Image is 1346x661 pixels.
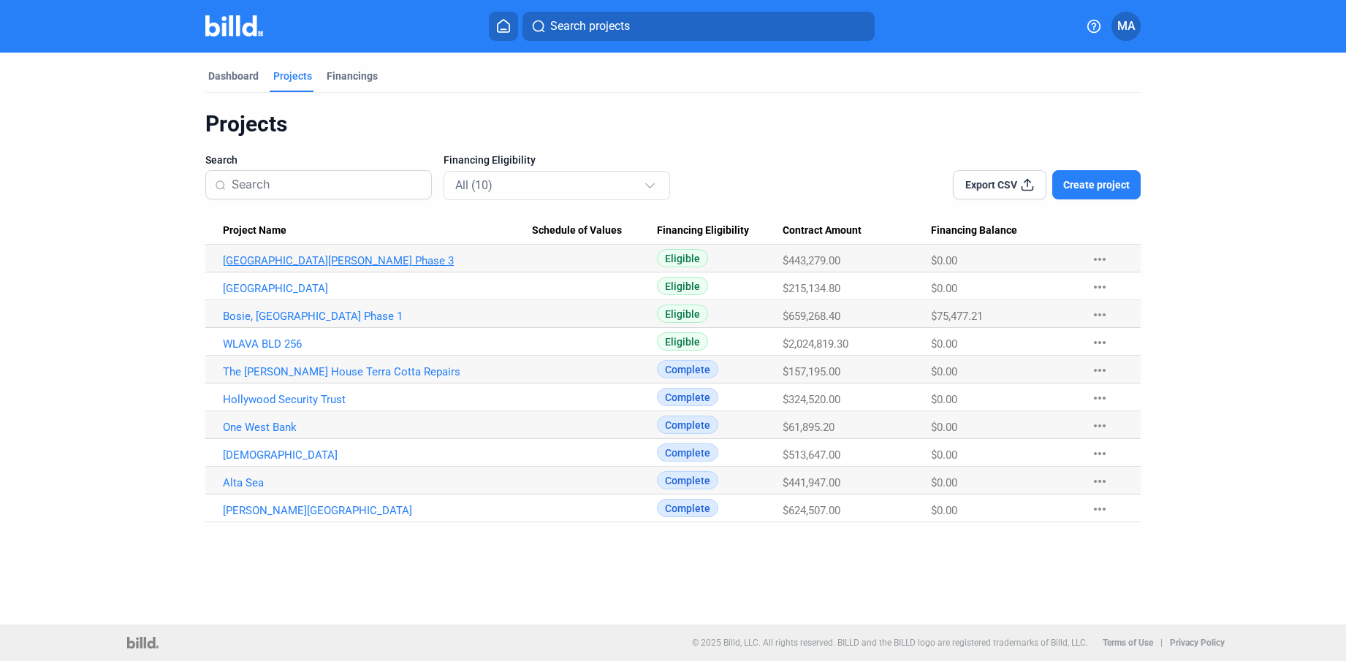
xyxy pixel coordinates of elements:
mat-icon: more_horiz [1091,500,1109,518]
input: Search [232,169,422,200]
div: Financing Balance [931,224,1076,237]
span: Create project [1063,177,1130,192]
span: $61,895.20 [783,421,834,434]
span: Search projects [550,18,630,35]
span: Eligible [657,277,708,295]
span: $659,268.40 [783,310,840,323]
span: $443,279.00 [783,254,840,267]
span: Financing Eligibility [444,153,536,167]
span: $0.00 [931,448,957,462]
a: One West Bank [223,421,532,434]
div: Contract Amount [783,224,931,237]
b: Terms of Use [1103,638,1153,648]
img: logo [127,637,159,649]
span: Financing Eligibility [657,224,749,237]
span: $75,477.21 [931,310,983,323]
mat-icon: more_horiz [1091,417,1109,435]
button: Export CSV [953,170,1046,199]
button: MA [1111,12,1141,41]
button: Search projects [522,12,875,41]
mat-icon: more_horiz [1091,278,1109,296]
div: Projects [273,69,312,83]
span: $441,947.00 [783,476,840,489]
div: Schedule of Values [532,224,657,237]
span: Eligible [657,305,708,323]
mat-icon: more_horiz [1091,334,1109,351]
a: [GEOGRAPHIC_DATA][PERSON_NAME] Phase 3 [223,254,532,267]
span: Complete [657,443,718,462]
div: Financing Eligibility [657,224,783,237]
span: $0.00 [931,421,957,434]
span: Eligible [657,249,708,267]
span: Export CSV [965,177,1017,192]
b: Privacy Policy [1170,638,1225,648]
span: Project Name [223,224,286,237]
span: Complete [657,499,718,517]
span: $0.00 [931,337,957,351]
span: Contract Amount [783,224,862,237]
span: $215,134.80 [783,282,840,295]
span: Search [205,153,237,167]
div: Project Name [223,224,532,237]
p: | [1160,638,1163,648]
mat-icon: more_horiz [1091,306,1109,324]
a: The [PERSON_NAME] House Terra Cotta Repairs [223,365,532,378]
span: $0.00 [931,365,957,378]
mat-icon: more_horiz [1091,251,1109,268]
mat-icon: more_horiz [1091,389,1109,407]
img: Billd Company Logo [205,15,263,37]
div: Projects [205,110,1141,138]
span: Eligible [657,332,708,351]
span: Complete [657,360,718,378]
span: $0.00 [931,476,957,489]
a: WLAVA BLD 256 [223,337,532,351]
span: Complete [657,388,718,406]
mat-select-trigger: All (10) [455,178,493,192]
span: $0.00 [931,504,957,517]
span: $624,507.00 [783,504,840,517]
p: © 2025 Billd, LLC. All rights reserved. BILLD and the BILLD logo are registered trademarks of Bil... [692,638,1088,648]
button: Create project [1052,170,1141,199]
a: Alta Sea [223,476,532,489]
mat-icon: more_horiz [1091,473,1109,490]
mat-icon: more_horiz [1091,362,1109,379]
span: $0.00 [931,393,957,406]
span: $157,195.00 [783,365,840,378]
span: $2,024,819.30 [783,337,848,351]
mat-icon: more_horiz [1091,445,1109,462]
span: Financing Balance [931,224,1017,237]
a: [PERSON_NAME][GEOGRAPHIC_DATA] [223,504,532,517]
div: Dashboard [208,69,259,83]
span: MA [1117,18,1136,35]
a: Bosie, [GEOGRAPHIC_DATA] Phase 1 [223,310,532,323]
span: $0.00 [931,254,957,267]
a: [GEOGRAPHIC_DATA] [223,282,532,295]
span: $324,520.00 [783,393,840,406]
span: Complete [657,471,718,489]
div: Financings [327,69,378,83]
a: Hollywood Security Trust [223,393,532,406]
span: $0.00 [931,282,957,295]
a: [DEMOGRAPHIC_DATA] [223,448,532,462]
span: Schedule of Values [532,224,622,237]
span: Complete [657,416,718,434]
span: $513,647.00 [783,448,840,462]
